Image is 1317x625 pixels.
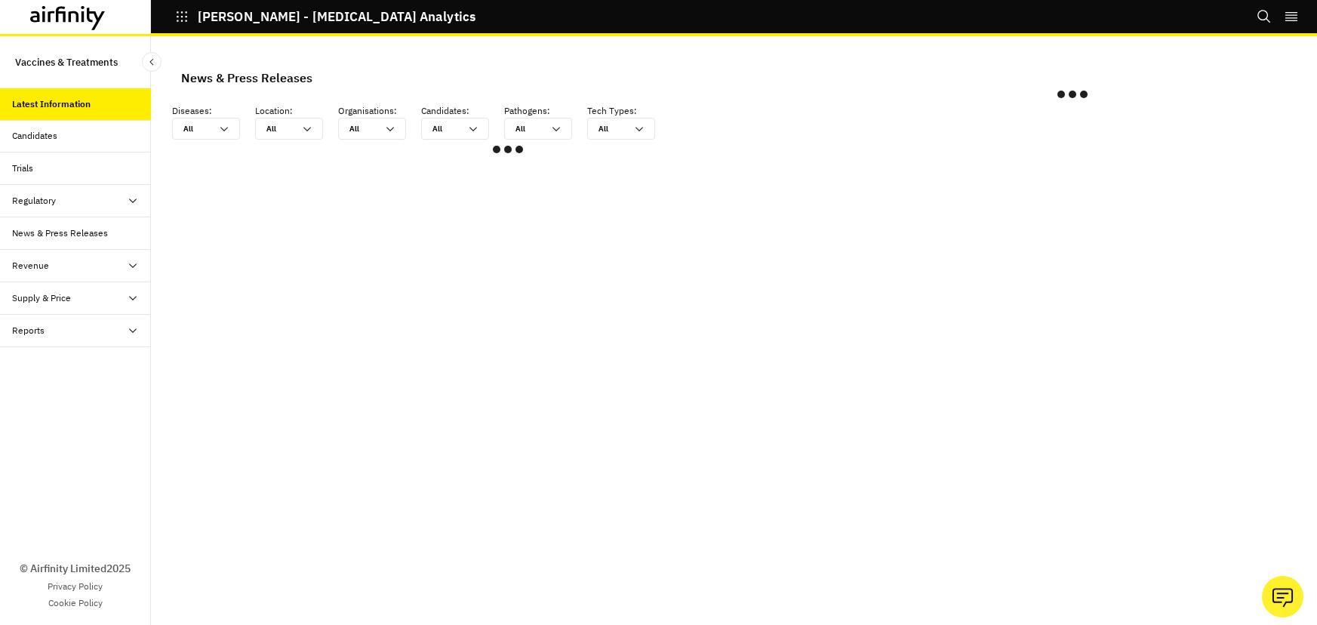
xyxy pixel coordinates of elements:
[12,97,91,111] div: Latest Information
[48,580,103,593] a: Privacy Policy
[12,324,45,337] div: Reports
[338,104,421,118] p: Organisations :
[181,66,312,89] div: News & Press Releases
[421,104,504,118] p: Candidates :
[255,104,338,118] p: Location :
[12,162,33,175] div: Trials
[12,259,49,272] div: Revenue
[587,104,670,118] p: Tech Types :
[172,104,255,118] p: Diseases :
[12,226,108,240] div: News & Press Releases
[12,129,57,143] div: Candidates
[1257,4,1272,29] button: Search
[48,596,103,610] a: Cookie Policy
[12,194,56,208] div: Regulatory
[142,52,162,72] button: Close Sidebar
[198,10,475,23] p: [PERSON_NAME] - [MEDICAL_DATA] Analytics
[1262,576,1303,617] button: Ask our analysts
[15,48,118,76] p: Vaccines & Treatments
[175,4,475,29] button: [PERSON_NAME] - [MEDICAL_DATA] Analytics
[20,561,131,577] p: © Airfinity Limited 2025
[12,291,71,305] div: Supply & Price
[504,104,587,118] p: Pathogens :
